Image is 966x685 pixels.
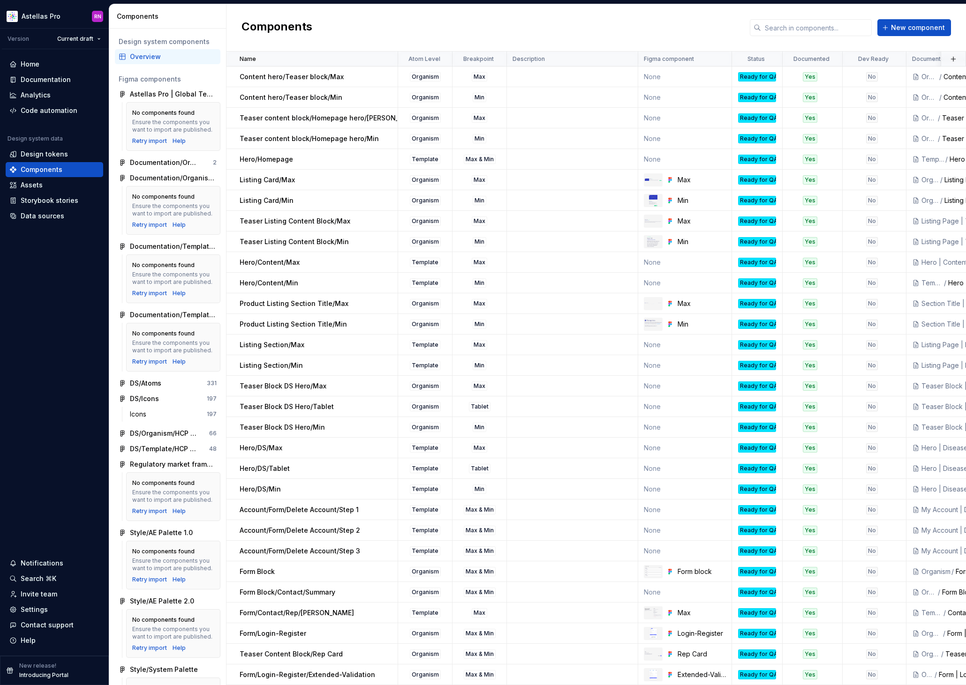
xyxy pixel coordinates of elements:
div: Retry import [132,644,167,652]
p: Breakpoint [463,55,494,63]
span: New component [891,23,945,32]
button: Astellas ProRN [2,6,107,26]
div: Help [173,358,186,365]
div: Min [473,278,486,288]
div: Ready for QA [738,258,776,267]
div: Organism [921,196,939,205]
button: Retry import [132,221,167,229]
a: DS/Icons197 [115,391,220,406]
div: Ready for QA [738,237,776,246]
div: Astellas Pro | Global Template [130,89,217,99]
div: Organism [921,134,937,143]
div: Max [472,216,487,226]
div: Organism [921,93,938,102]
div: Min [473,237,486,246]
div: Search ⌘K [21,574,56,583]
div: Ensure the components you want to import are published. [132,339,214,354]
div: Regulatory market framework [130,460,217,469]
div: Yes [803,175,817,185]
img: Rep Card [645,651,662,656]
div: No [866,278,878,288]
p: Description [513,55,545,63]
td: None [638,128,732,149]
div: Ready for QA [738,320,776,329]
div: Ensure the components you want to import are published. [132,271,214,286]
a: Design tokens [6,147,103,162]
div: Min [473,320,486,329]
a: DS/Atoms331 [115,376,220,391]
div: Retry import [132,507,167,515]
div: Yes [803,196,817,205]
a: Components [6,162,103,177]
div: Max [678,175,726,185]
div: Template [410,361,440,370]
p: Listing Section/Min [240,361,303,370]
div: Organism [410,196,441,205]
div: Organism [410,93,441,102]
p: Content hero/Teaser block/Min [240,93,342,102]
div: No [866,175,878,185]
button: New component [877,19,951,36]
div: No [866,443,878,453]
img: Min [649,195,657,206]
div: / [939,175,944,185]
div: No [866,423,878,432]
div: Figma components [119,74,217,84]
div: Help [173,137,186,145]
img: Min [647,236,659,247]
div: Ready for QA [738,93,776,102]
div: Max [472,72,487,82]
p: Hero/Content/Max [240,258,300,267]
p: Listing Card/Min [240,196,294,205]
div: Ready for QA [738,381,776,391]
a: Invite team [6,587,103,602]
div: Template [410,340,440,350]
a: Regulatory market framework [115,457,220,472]
div: Yes [803,423,817,432]
button: Help [6,633,103,648]
a: Code automation [6,103,103,118]
div: Design system components [119,37,217,46]
div: Yes [803,340,817,350]
button: Current draft [53,32,105,45]
div: Min [678,320,726,329]
a: Assets [6,178,103,193]
div: Help [173,221,186,229]
a: Help [173,644,186,652]
div: Max & Min [464,155,496,164]
div: 197 [207,410,217,418]
div: Documentation/Template/HCP Portal [130,242,217,251]
p: Figma component [644,55,694,63]
a: Style/AE Palette 2.0 [115,594,220,609]
div: Template [921,278,943,288]
div: Ready for QA [738,443,776,453]
div: Organism [410,72,441,82]
img: Login-Register [649,628,657,639]
div: Min [678,196,726,205]
div: Ready for QA [738,340,776,350]
button: Retry import [132,137,167,145]
button: Search ⌘K [6,571,103,586]
div: Ready for QA [738,134,776,143]
div: Template [410,258,440,267]
div: No [866,340,878,350]
div: Organism [410,423,441,432]
div: Style/AE Palette 1.0 [130,528,193,537]
div: Organism [410,381,441,391]
a: Help [173,507,186,515]
div: Astellas Pro [22,12,60,21]
div: Yes [803,278,817,288]
div: DS/Template/HCP Portal [130,444,200,454]
div: Design tokens [21,149,68,159]
div: Organism [410,175,441,185]
button: Retry import [132,576,167,583]
div: 66 [209,430,217,437]
button: Retry import [132,358,167,365]
div: Yes [803,258,817,267]
a: Documentation/Template/HCP Portal [115,239,220,254]
div: Max [678,299,726,308]
a: DS/Organism/HCP Portal66 [115,426,220,441]
div: No [866,258,878,267]
div: Max [472,175,487,185]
